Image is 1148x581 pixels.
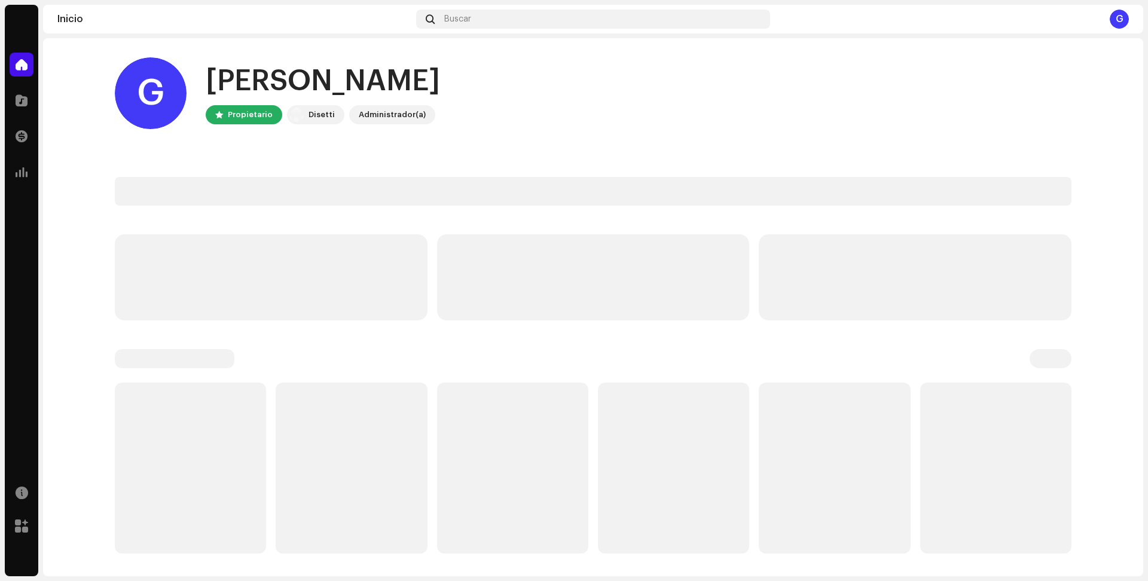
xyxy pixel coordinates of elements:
span: Buscar [444,14,471,24]
div: Propietario [228,108,273,122]
img: 02a7c2d3-3c89-4098-b12f-2ff2945c95ee [289,108,304,122]
div: Inicio [57,14,411,24]
div: [PERSON_NAME] [206,62,440,100]
div: G [115,57,187,129]
div: Disetti [309,108,335,122]
div: Administrador(a) [359,108,426,122]
div: G [1110,10,1129,29]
